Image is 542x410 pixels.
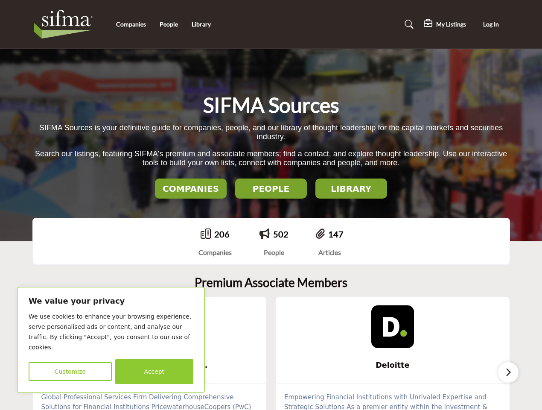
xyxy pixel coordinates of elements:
[32,7,99,41] img: Site Logo
[316,247,344,258] div: Articles
[195,275,347,290] h2: Premium Associate Members
[235,179,307,199] button: PEOPLE
[436,20,466,28] h5: My Listings
[155,179,227,199] button: COMPANIES
[315,179,387,199] button: LIBRARY
[396,18,419,31] a: Search
[424,19,466,29] div: My Listings
[259,247,288,258] div: People
[29,362,112,381] button: Customize
[288,360,497,371] span: Deloitte
[371,305,414,348] img: Deloitte
[29,296,193,306] p: We value your privacy
[192,20,211,28] a: Library
[273,229,288,239] a: 502
[115,359,193,384] button: Accept
[483,20,499,28] span: Log In
[276,354,510,377] a: Deloitte
[214,229,230,239] a: 206
[288,354,497,377] b: Deloitte
[29,311,193,352] p: We use cookies to enhance your browsing experience, serve personalised ads or content, and analys...
[238,184,304,194] h2: PEOPLE
[35,149,507,167] span: Search our listings, featuring SIFMA's premium and associate members; find a contact, and explore...
[318,184,385,194] h2: LIBRARY
[39,123,503,141] span: SIFMA Sources is your definitive guide for companies, people, and our library of thought leadersh...
[198,247,232,258] div: Companies
[328,229,344,239] a: 147
[472,17,510,32] button: Log In
[160,20,178,28] a: People
[203,92,339,118] h1: SIFMA Sources
[116,20,146,28] a: Companies
[157,184,224,194] h2: COMPANIES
